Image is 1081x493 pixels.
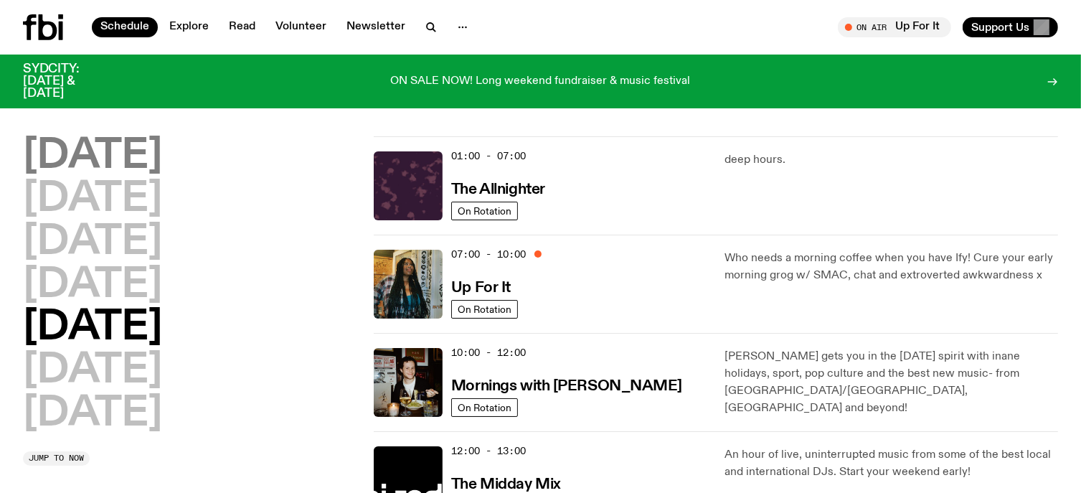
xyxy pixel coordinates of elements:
[451,248,526,261] span: 07:00 - 10:00
[451,346,526,360] span: 10:00 - 12:00
[92,17,158,37] a: Schedule
[451,376,682,394] a: Mornings with [PERSON_NAME]
[451,477,561,492] h3: The Midday Mix
[458,205,511,216] span: On Rotation
[451,179,545,197] a: The Allnighter
[161,17,217,37] a: Explore
[23,266,162,306] button: [DATE]
[23,451,90,466] button: Jump to now
[451,474,561,492] a: The Midday Mix
[451,300,518,319] a: On Rotation
[374,348,443,417] img: Sam blankly stares at the camera, brightly lit by a camera flash wearing a hat collared shirt and...
[458,304,511,314] span: On Rotation
[451,149,526,163] span: 01:00 - 07:00
[391,75,691,88] p: ON SALE NOW! Long weekend fundraiser & music festival
[451,444,526,458] span: 12:00 - 13:00
[451,202,518,220] a: On Rotation
[451,398,518,417] a: On Rotation
[724,446,1058,481] p: An hour of live, uninterrupted music from some of the best local and international DJs. Start you...
[458,402,511,413] span: On Rotation
[838,17,951,37] button: On AirUp For It
[451,278,511,296] a: Up For It
[23,308,162,348] button: [DATE]
[23,63,115,100] h3: SYDCITY: [DATE] & [DATE]
[451,281,511,296] h3: Up For It
[23,222,162,263] button: [DATE]
[23,136,162,177] button: [DATE]
[724,151,1058,169] p: deep hours.
[23,179,162,220] button: [DATE]
[23,394,162,434] button: [DATE]
[451,182,545,197] h3: The Allnighter
[267,17,335,37] a: Volunteer
[29,454,84,462] span: Jump to now
[374,250,443,319] img: Ify - a Brown Skin girl with black braided twists, looking up to the side with her tongue stickin...
[724,348,1058,417] p: [PERSON_NAME] gets you in the [DATE] spirit with inane holidays, sport, pop culture and the best ...
[724,250,1058,284] p: Who needs a morning coffee when you have Ify! Cure your early morning grog w/ SMAC, chat and extr...
[963,17,1058,37] button: Support Us
[23,351,162,391] button: [DATE]
[451,379,682,394] h3: Mornings with [PERSON_NAME]
[220,17,264,37] a: Read
[971,21,1029,34] span: Support Us
[338,17,414,37] a: Newsletter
